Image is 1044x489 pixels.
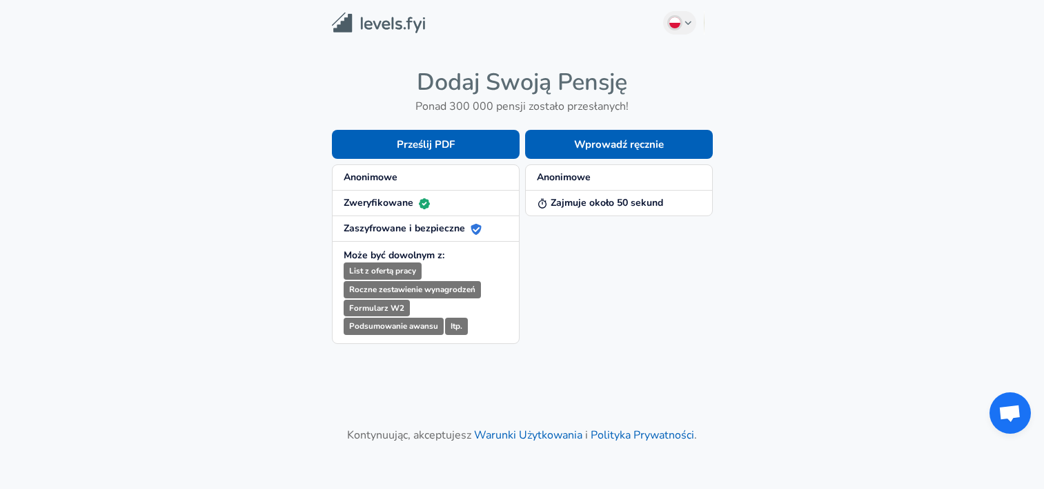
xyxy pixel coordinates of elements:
h4: Dodaj Swoją Pensję [332,68,713,97]
button: Prześlij PDF [332,130,520,159]
strong: Anonimowe [537,171,591,184]
h6: Ponad 300 000 pensji zostało przesłanych! [332,97,713,116]
button: Polish [663,11,696,35]
strong: Zweryfikowane [344,196,430,209]
small: Formularz W2 [344,300,410,317]
strong: Zaszyfrowane i bezpieczne [344,222,482,235]
button: Wprowadź ręcznie [525,130,713,159]
strong: Może być dowolnym z: [344,249,444,262]
small: Itp. [445,318,468,335]
strong: Zajmuje około 50 sekund [537,196,663,209]
strong: Anonimowe [344,171,397,184]
img: Levels.fyi [332,12,425,34]
small: Roczne zestawienie wynagrodzeń [344,281,481,298]
a: Warunki Użytkowania [474,428,582,443]
div: Otwarty czat [989,392,1031,434]
small: Podsumowanie awansu [344,318,444,335]
img: Polish [669,17,680,28]
small: List z ofertą pracy [344,262,422,280]
a: Polityka Prywatności [591,428,694,443]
